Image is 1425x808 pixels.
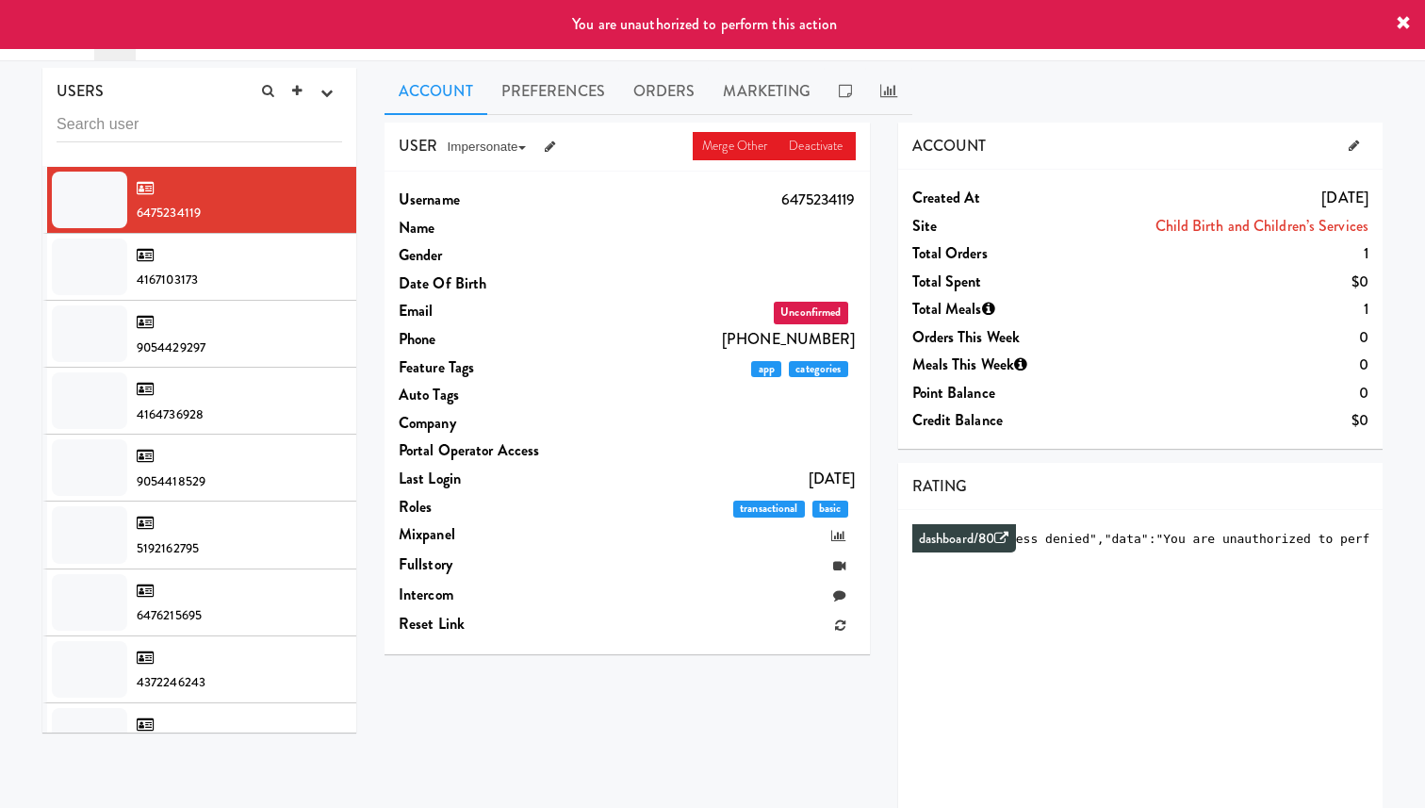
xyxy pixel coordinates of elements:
li: 9054429297 [42,301,356,368]
dt: Gender [399,241,581,270]
a: Preferences [487,68,619,115]
dt: Name [399,214,581,242]
dt: Fullstory [399,551,581,579]
span: 4164736928 [137,405,204,423]
a: Marketing [709,68,825,115]
span: 4372246243 [137,673,205,691]
a: Child Birth and Children’s Services [1155,215,1369,237]
dt: Site [912,212,1095,240]
dt: Email [399,297,581,325]
dd: 6475234119 [581,186,856,214]
dt: Phone [399,325,581,354]
li: 6475234119 [42,167,356,234]
dt: Roles [399,493,581,521]
dt: Created at [912,184,1095,212]
dd: 1 [1094,295,1368,323]
dd: $0 [1094,406,1368,435]
span: You are unauthorized to perform this action [572,13,837,35]
dt: Feature Tags [399,354,581,382]
dt: Total Orders [912,239,1095,268]
a: Merge Other [693,132,779,160]
dt: Credit Balance [912,406,1095,435]
dd: 0 [1094,323,1368,352]
dd: 1 [1094,239,1368,268]
a: Deactivate [779,132,855,160]
dt: Meals This Week [912,351,1095,379]
dd: [PHONE_NUMBER] [581,325,856,354]
a: dashboard/80 [919,529,1008,549]
dt: Total Meals [912,295,1095,323]
input: Search user [57,107,342,142]
dt: Date Of Birth [399,270,581,298]
li: 9054418529 [42,435,356,502]
dt: Mixpanel [399,520,581,549]
span: Unconfirmed [774,302,847,324]
span: 9054418529 [137,472,205,490]
li: 5192162795 [42,502,356,569]
pre: {"error":"Access denied","data":"You are unauthorized to perform this action"} [8,8,450,22]
dt: Reset link [399,610,581,638]
span: 9054429297 [137,338,205,356]
dt: Point Balance [912,379,1095,407]
li: 4167103173 [42,234,356,301]
dd: 0 [1094,379,1368,407]
span: USER [399,135,437,157]
dt: Portal Operator Access [399,437,581,465]
li: 4372246243 [42,636,356,703]
li: 4164736928 [42,368,356,435]
span: USERS [57,80,105,102]
li: 6476215695 [42,569,356,636]
dd: $0 [1094,268,1368,296]
dd: 0 [1094,351,1368,379]
a: Orders [619,68,710,115]
span: basic [812,501,848,518]
span: RATING [912,475,968,497]
li: 6478809041 [42,703,356,770]
span: categories [789,361,847,378]
span: 5192162795 [137,539,199,557]
a: Account [385,68,487,115]
span: 6475234119 [137,204,201,222]
span: 4167103173 [137,271,198,289]
span: 6476215695 [137,606,202,624]
span: app [751,361,781,378]
button: Impersonate [437,133,534,161]
span: transactional [733,501,805,518]
dd: [DATE] [581,465,856,493]
dt: Auto Tags [399,381,581,409]
dd: [DATE] [1094,184,1368,212]
span: ACCOUNT [912,135,987,157]
dt: Orders This Week [912,323,1095,352]
dt: Last login [399,465,581,493]
dt: Username [399,186,581,214]
dt: Company [399,409,581,437]
dt: Total Spent [912,268,1095,296]
dt: Intercom [399,581,581,609]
